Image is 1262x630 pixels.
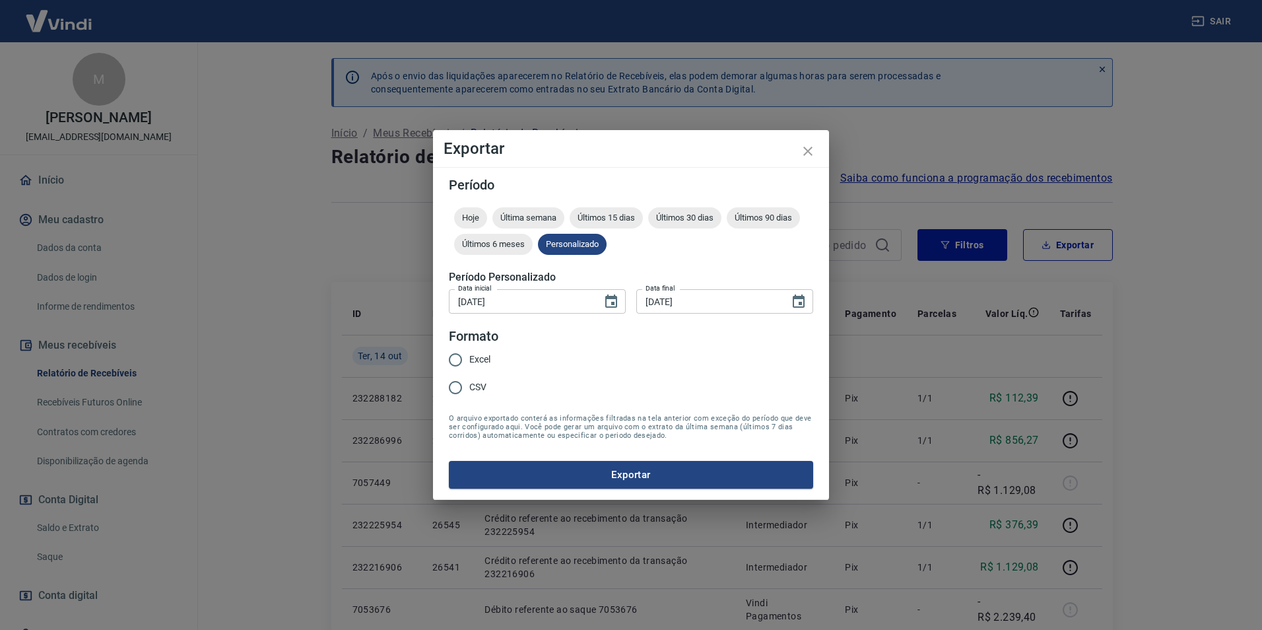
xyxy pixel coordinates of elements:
input: DD/MM/YYYY [636,289,780,314]
div: Últimos 90 dias [727,207,800,228]
button: Choose date, selected date is 13 de out de 2025 [598,289,624,315]
h4: Exportar [444,141,818,157]
span: Últimos 30 dias [648,213,721,223]
div: Personalizado [538,234,607,255]
legend: Formato [449,327,498,346]
span: O arquivo exportado conterá as informações filtradas na tela anterior com exceção do período que ... [449,414,813,440]
div: Últimos 15 dias [570,207,643,228]
button: Exportar [449,461,813,489]
h5: Período Personalizado [449,271,813,284]
label: Data final [646,283,675,293]
span: Última semana [492,213,564,223]
h5: Período [449,178,813,192]
span: Personalizado [538,239,607,249]
div: Hoje [454,207,487,228]
label: Data inicial [458,283,492,293]
button: close [792,135,824,167]
span: Últimos 15 dias [570,213,643,223]
span: Hoje [454,213,487,223]
span: Últimos 90 dias [727,213,800,223]
span: Últimos 6 meses [454,239,533,249]
div: Última semana [492,207,564,228]
input: DD/MM/YYYY [449,289,593,314]
button: Choose date, selected date is 14 de out de 2025 [785,289,812,315]
span: Excel [469,353,490,367]
div: Últimos 6 meses [454,234,533,255]
span: CSV [469,380,486,394]
div: Últimos 30 dias [648,207,721,228]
